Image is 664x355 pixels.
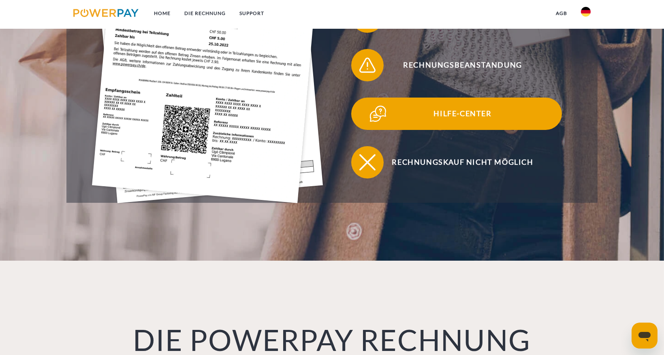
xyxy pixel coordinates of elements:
a: agb [549,6,574,21]
img: qb_close.svg [357,152,378,172]
button: Rechnungskauf nicht möglich [351,146,562,179]
img: qb_warning.svg [357,55,378,75]
img: logo-powerpay.svg [73,9,139,17]
button: Rechnungsbeanstandung [351,49,562,81]
img: de [581,7,591,17]
button: Hilfe-Center [351,98,562,130]
span: Rechnungskauf nicht möglich [363,146,562,179]
span: Hilfe-Center [363,98,562,130]
a: DIE RECHNUNG [177,6,233,21]
button: Konto einsehen [351,0,562,33]
a: SUPPORT [233,6,271,21]
a: Home [147,6,177,21]
img: qb_help.svg [368,104,388,124]
span: Rechnungsbeanstandung [363,49,562,81]
iframe: Schaltfläche zum Öffnen des Messaging-Fensters [632,323,658,349]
